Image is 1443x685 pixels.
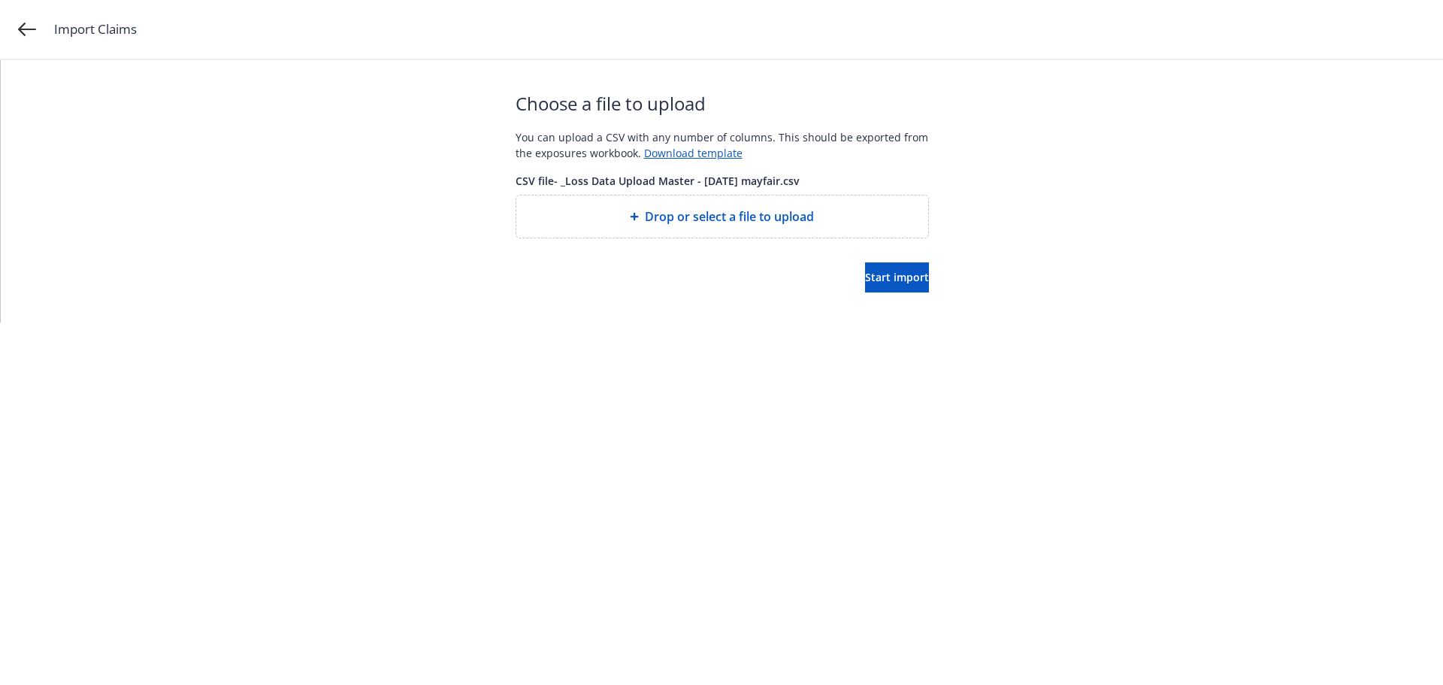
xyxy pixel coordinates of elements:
div: You can upload a CSV with any number of columns. This should be exported from the exposures workb... [516,129,929,161]
div: Drop or select a file to upload [516,195,929,238]
span: CSV file - _Loss Data Upload Master - [DATE] mayfair.csv [516,173,929,189]
span: Import Claims [54,20,137,39]
span: Choose a file to upload [516,90,929,117]
a: Download template [644,146,743,160]
span: Start import [865,270,929,284]
button: Start import [865,262,929,292]
span: Drop or select a file to upload [645,208,814,226]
